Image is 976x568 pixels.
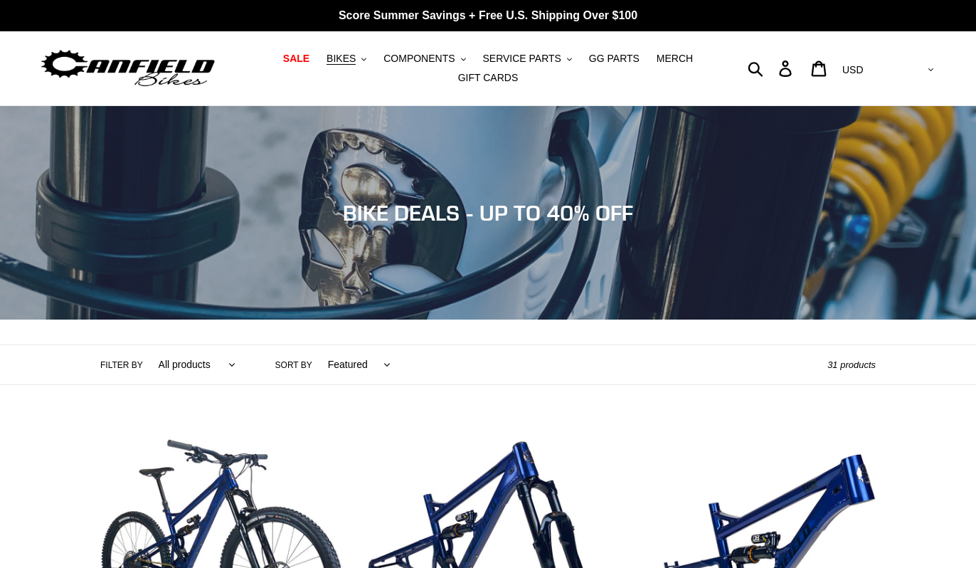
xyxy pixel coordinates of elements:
label: Filter by [100,359,143,372]
span: COMPONENTS [383,53,455,65]
img: Canfield Bikes [39,46,217,91]
span: GG PARTS [589,53,640,65]
a: SALE [276,49,317,68]
span: SERVICE PARTS [482,53,561,65]
button: SERVICE PARTS [475,49,578,68]
span: 31 products [827,359,876,370]
span: BIKE DEALS - UP TO 40% OFF [343,200,633,226]
span: BIKES [327,53,356,65]
span: GIFT CARDS [458,72,519,84]
a: GG PARTS [582,49,647,68]
span: SALE [283,53,309,65]
label: Sort by [275,359,312,372]
a: GIFT CARDS [451,68,526,88]
a: MERCH [649,49,700,68]
button: BIKES [319,49,373,68]
button: COMPONENTS [376,49,472,68]
span: MERCH [657,53,693,65]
